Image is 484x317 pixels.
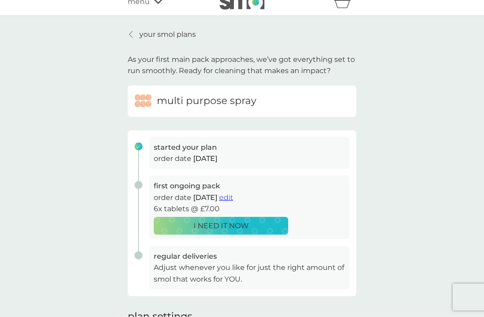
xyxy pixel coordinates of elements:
h3: started your plan [154,142,345,153]
p: As your first main pack approaches, we’ve got everything set to run smoothly. Ready for cleaning ... [128,54,356,77]
span: [DATE] [193,193,217,202]
p: I NEED IT NOW [194,220,249,232]
span: edit [219,193,233,202]
p: your smol plans [139,29,196,40]
img: multi purpose spray [134,92,152,110]
p: order date [154,153,345,165]
h3: first ongoing pack [154,180,345,192]
p: Adjust whenever you like for just the right amount of smol that works for YOU. [154,262,345,285]
p: order date [154,192,345,204]
a: your smol plans [128,29,196,40]
span: [DATE] [193,154,217,163]
button: edit [219,192,233,204]
button: I NEED IT NOW [154,217,288,235]
h6: multi purpose spray [157,94,256,108]
h3: regular deliveries [154,251,345,262]
p: 6x tablets @ £7.00 [154,203,345,215]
